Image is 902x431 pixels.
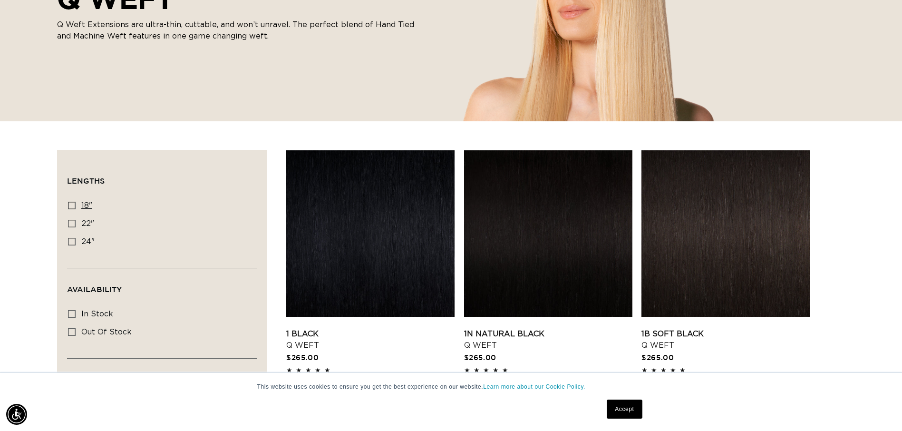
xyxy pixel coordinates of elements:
div: Accessibility Menu [6,404,27,425]
span: Availability [67,285,122,294]
p: This website uses cookies to ensure you get the best experience on our website. [257,382,645,391]
span: In stock [81,310,113,318]
a: 1B Soft Black Q Weft [641,328,810,351]
a: Accept [607,400,642,419]
a: 1N Natural Black Q Weft [464,328,632,351]
a: Learn more about our Cookie Policy. [483,383,585,390]
summary: Color Shades (0 selected) [67,359,257,393]
summary: Availability (0 selected) [67,268,257,303]
span: Lengths [67,176,105,185]
p: Q Weft Extensions are ultra-thin, cuttable, and won’t unravel. The perfect blend of Hand Tied and... [57,19,418,42]
a: 1 Black Q Weft [286,328,455,351]
span: Out of stock [81,328,132,336]
span: 18" [81,202,92,209]
span: 22" [81,220,94,227]
summary: Lengths (0 selected) [67,160,257,194]
span: 24" [81,238,95,245]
